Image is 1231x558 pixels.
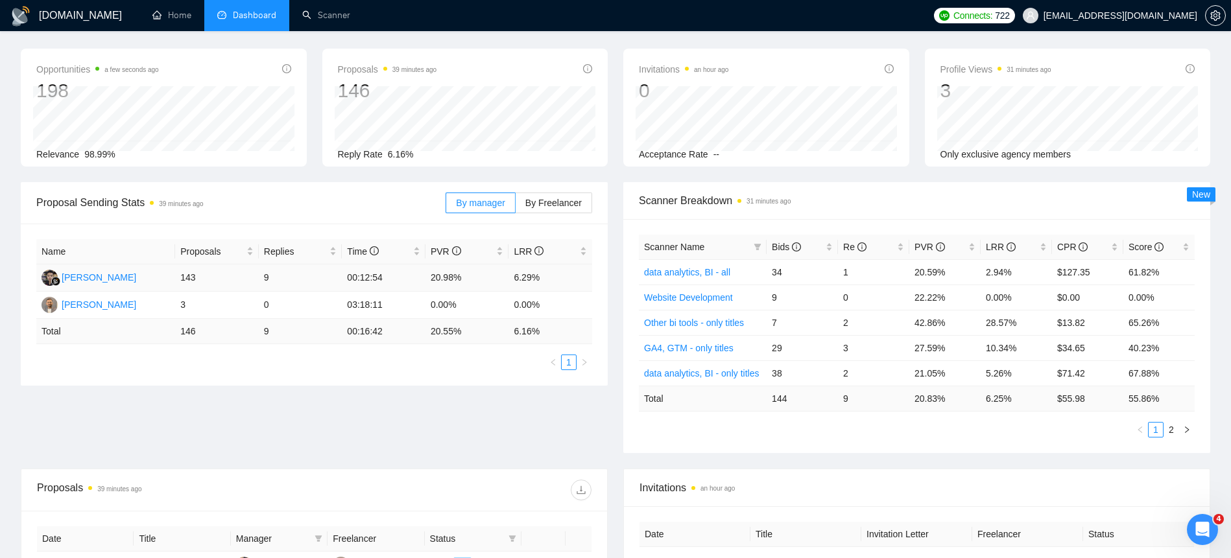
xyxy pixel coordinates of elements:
[639,480,1194,496] span: Invitations
[562,355,576,369] a: 1
[571,485,591,495] span: download
[152,10,191,21] a: homeHome
[42,270,58,286] img: IA
[338,78,437,103] div: 146
[1052,386,1123,411] td: $ 55.98
[1123,285,1195,310] td: 0.00%
[338,62,437,77] span: Proposals
[217,10,226,19] span: dashboard
[36,194,446,211] span: Proposal Sending Stats
[639,62,728,77] span: Invitations
[767,310,838,335] td: 7
[861,522,972,547] th: Invitation Letter
[1129,242,1164,252] span: Score
[338,149,383,159] span: Reply Rate
[909,285,981,310] td: 22.22%
[452,246,461,255] span: info-circle
[644,267,730,277] a: data analytics, BI - all
[838,259,909,285] td: 1
[953,8,992,23] span: Connects:
[1123,259,1195,285] td: 61.82%
[644,343,734,353] a: GA4, GTM - only titles
[37,526,134,552] th: Date
[42,272,136,282] a: IA[PERSON_NAME]
[1148,422,1164,437] li: 1
[175,319,259,344] td: 146
[302,10,350,21] a: searchScanner
[425,264,509,292] td: 20.98%
[342,292,425,319] td: 03:18:11
[981,360,1052,386] td: 5.26%
[1164,422,1179,437] li: 2
[838,310,909,335] td: 2
[1123,310,1195,335] td: 65.26%
[425,292,509,319] td: 0.00%
[534,246,544,255] span: info-circle
[36,62,159,77] span: Opportunities
[909,335,981,360] td: 27.59%
[1205,10,1226,21] a: setting
[972,522,1083,547] th: Freelancer
[1052,285,1123,310] td: $0.00
[549,358,557,366] span: left
[264,244,328,259] span: Replies
[995,8,1009,23] span: 722
[1132,422,1148,437] li: Previous Page
[772,242,801,252] span: Bids
[175,264,259,292] td: 143
[456,198,505,208] span: By manager
[342,264,425,292] td: 00:12:54
[1007,66,1051,73] time: 31 minutes ago
[767,259,838,285] td: 34
[694,66,728,73] time: an hour ago
[159,200,203,207] time: 39 minutes ago
[282,64,291,73] span: info-circle
[1007,242,1016,251] span: info-circle
[42,299,136,309] a: SK[PERSON_NAME]
[940,62,1051,77] span: Profile Views
[914,242,945,252] span: PVR
[754,243,761,251] span: filter
[175,239,259,264] th: Proposals
[545,355,561,370] li: Previous Page
[1132,422,1148,437] button: left
[1186,64,1195,73] span: info-circle
[909,259,981,285] td: 20.59%
[36,239,175,264] th: Name
[312,529,325,548] span: filter
[909,386,981,411] td: 20.83 %
[1052,310,1123,335] td: $13.82
[767,335,838,360] td: 29
[700,485,735,492] time: an hour ago
[857,242,866,251] span: info-circle
[1079,242,1088,251] span: info-circle
[231,526,328,552] th: Manager
[885,64,894,73] span: info-circle
[561,355,577,370] li: 1
[1149,423,1163,437] a: 1
[1136,426,1144,434] span: left
[233,10,276,21] span: Dashboard
[986,242,1016,252] span: LRR
[508,292,592,319] td: 0.00%
[747,198,791,205] time: 31 minutes ago
[259,292,342,319] td: 0
[838,285,909,310] td: 0
[388,149,414,159] span: 6.16%
[180,244,244,259] span: Proposals
[1205,5,1226,26] button: setting
[1052,259,1123,285] td: $127.35
[51,277,60,286] img: gigradar-bm.png
[525,198,582,208] span: By Freelancer
[1154,242,1164,251] span: info-circle
[1057,242,1088,252] span: CPR
[370,246,379,255] span: info-circle
[342,319,425,344] td: 00:16:42
[1206,10,1225,21] span: setting
[639,522,750,547] th: Date
[981,285,1052,310] td: 0.00%
[843,242,866,252] span: Re
[981,310,1052,335] td: 28.57%
[940,78,1051,103] div: 3
[939,10,950,21] img: upwork-logo.png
